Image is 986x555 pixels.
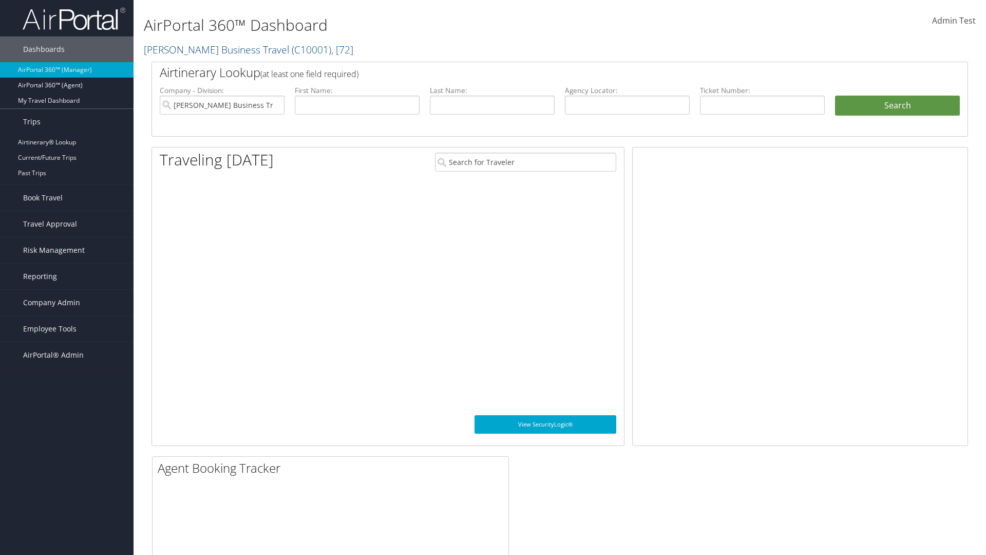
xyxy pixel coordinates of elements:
input: Search for Traveler [435,153,616,172]
h2: Agent Booking Tracker [158,459,508,477]
label: First Name: [295,85,420,96]
span: Employee Tools [23,316,77,342]
span: Company Admin [23,290,80,316]
a: [PERSON_NAME] Business Travel [144,43,353,57]
span: Dashboards [23,36,65,62]
span: Travel Approval [23,211,77,237]
a: Admin Test [932,5,976,37]
span: Admin Test [932,15,976,26]
label: Last Name: [430,85,555,96]
label: Agency Locator: [565,85,690,96]
span: (at least one field required) [260,68,358,80]
span: , [ 72 ] [331,43,353,57]
h2: Airtinerary Lookup [160,64,892,81]
label: Company - Division: [160,85,285,96]
a: View SecurityLogic® [475,415,616,434]
span: Book Travel [23,185,63,211]
h1: Traveling [DATE] [160,149,274,171]
span: Reporting [23,264,57,289]
span: ( C10001 ) [292,43,331,57]
img: airportal-logo.png [23,7,125,31]
span: Trips [23,109,41,135]
h1: AirPortal 360™ Dashboard [144,14,698,36]
label: Ticket Number: [700,85,825,96]
span: AirPortal® Admin [23,342,84,368]
button: Search [835,96,960,116]
span: Risk Management [23,237,85,263]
